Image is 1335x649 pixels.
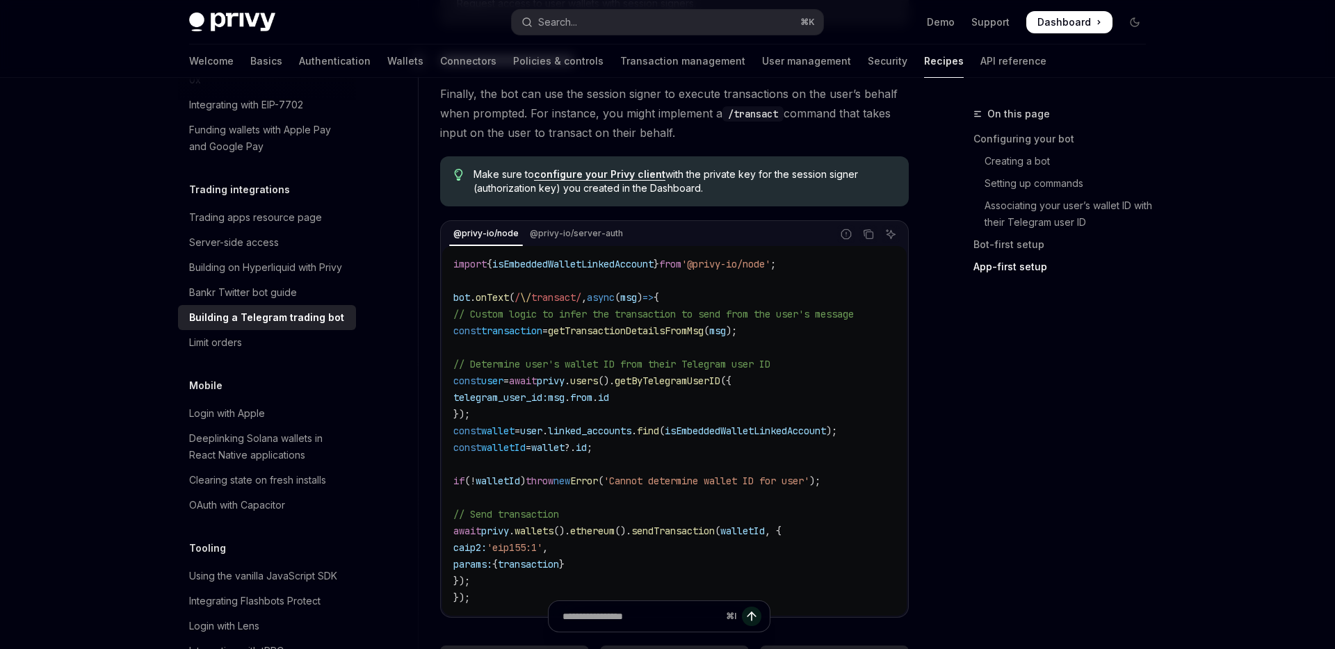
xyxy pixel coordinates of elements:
[178,92,356,117] a: Integrating with EIP-7702
[973,195,1157,233] a: Associating your user’s wallet ID with their Telegram user ID
[481,324,542,337] span: transaction
[570,475,598,487] span: Error
[542,425,548,437] span: .
[659,425,665,437] span: (
[189,309,344,326] div: Building a Telegram trading bot
[615,525,631,537] span: ().
[178,468,356,493] a: Clearing state on fresh installs
[604,475,809,487] span: 'Cannot determine wallet ID for user'
[659,258,681,270] span: from
[570,525,615,537] span: ethereum
[615,291,620,304] span: (
[565,375,570,387] span: .
[587,291,615,304] span: async
[453,475,464,487] span: if
[178,401,356,426] a: Login with Apple
[449,225,523,242] div: @privy-io/node
[178,614,356,639] a: Login with Lens
[826,425,837,437] span: );
[464,475,470,487] span: (
[454,169,464,181] svg: Tip
[189,568,337,584] div: Using the vanilla JavaScript SDK
[453,558,492,570] span: params:
[515,525,553,537] span: wallets
[548,425,631,437] span: linked_accounts
[576,441,587,454] span: id
[631,425,637,437] span: .
[868,44,907,78] a: Security
[178,230,356,255] a: Server-side access
[924,44,964,78] a: Recipes
[973,128,1157,150] a: Configuring your bot
[598,375,615,387] span: ().
[620,44,745,78] a: Transaction management
[492,258,654,270] span: isEmbeddedWalletLinkedAccount
[553,475,570,487] span: new
[512,10,823,35] button: Open search
[800,17,815,28] span: ⌘ K
[453,508,559,520] span: // Send transaction
[189,122,348,155] div: Funding wallets with Apple Pay and Google Pay
[1124,11,1146,33] button: Toggle dark mode
[453,408,470,420] span: });
[178,280,356,305] a: Bankr Twitter bot guide
[637,425,659,437] span: find
[481,441,526,454] span: walletId
[1037,15,1091,29] span: Dashboard
[476,291,509,304] span: onText
[453,375,481,387] span: const
[178,564,356,589] a: Using the vanilla JavaScript SDK
[178,493,356,518] a: OAuth with Capacitor
[570,375,598,387] span: users
[299,44,371,78] a: Authentication
[882,225,900,243] button: Ask AI
[453,258,487,270] span: import
[637,291,642,304] span: )
[487,541,542,554] span: 'eip155:1'
[503,375,509,387] span: =
[178,205,356,230] a: Trading apps resource page
[515,291,520,304] span: /
[587,441,592,454] span: ;
[515,425,520,437] span: =
[189,209,322,226] div: Trading apps resource page
[770,258,776,270] span: ;
[973,150,1157,172] a: Creating a bot
[592,391,598,404] span: .
[542,324,548,337] span: =
[453,441,481,454] span: const
[470,291,476,304] span: .
[178,255,356,280] a: Building on Hyperliquid with Privy
[722,106,784,122] code: /transact
[654,258,659,270] span: }
[973,172,1157,195] a: Setting up commands
[453,358,770,370] span: // Determine user's wallet ID from their Telegram user ID
[548,391,565,404] span: msg
[987,106,1050,122] span: On this page
[487,258,492,270] span: {
[178,117,356,159] a: Funding wallets with Apple Pay and Google Pay
[492,558,498,570] span: {
[598,391,609,404] span: id
[509,375,537,387] span: await
[453,391,548,404] span: telegram_user_id:
[598,475,604,487] span: (
[559,558,565,570] span: }
[189,284,297,301] div: Bankr Twitter bot guide
[927,15,955,29] a: Demo
[453,525,481,537] span: await
[631,525,715,537] span: sendTransaction
[809,475,820,487] span: );
[615,375,720,387] span: getByTelegramUserID
[189,472,326,488] div: Clearing state on fresh installs
[681,258,770,270] span: '@privy-io/node'
[526,441,531,454] span: =
[537,375,565,387] span: privy
[720,525,765,537] span: walletId
[565,441,576,454] span: ?.
[189,97,303,113] div: Integrating with EIP-7702
[538,14,577,31] div: Search...
[520,291,531,304] span: \/
[481,425,515,437] span: wallet
[189,430,348,463] div: Deeplinking Solana wallets in React Native applications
